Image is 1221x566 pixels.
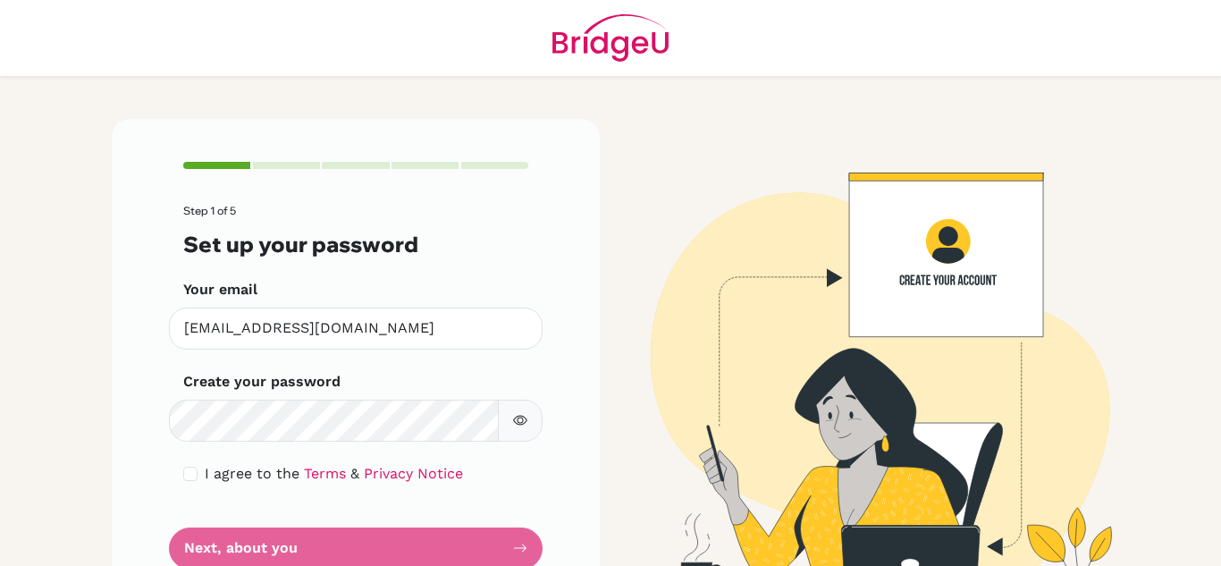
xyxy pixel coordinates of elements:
[183,204,236,217] span: Step 1 of 5
[304,465,346,482] a: Terms
[169,308,543,350] input: Insert your email*
[364,465,463,482] a: Privacy Notice
[350,465,359,482] span: &
[183,232,528,258] h3: Set up your password
[183,371,341,393] label: Create your password
[205,465,299,482] span: I agree to the
[183,279,257,300] label: Your email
